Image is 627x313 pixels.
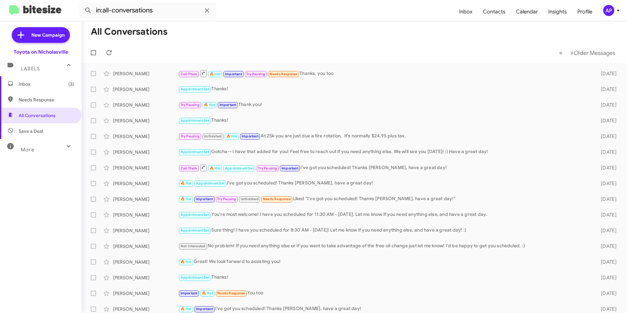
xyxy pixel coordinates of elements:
[31,32,65,38] span: New Campaign
[181,166,198,170] span: Call Them
[113,149,178,155] div: [PERSON_NAME]
[590,180,622,187] div: [DATE]
[113,102,178,108] div: [PERSON_NAME]
[217,197,236,201] span: Try Pausing
[21,66,40,72] span: Labels
[478,2,511,21] a: Contacts
[19,128,43,134] span: Save a Deal
[574,49,615,57] span: Older Messages
[181,307,192,311] span: 🔥 Hot
[178,305,590,313] div: I've got you scheduled! Thanks [PERSON_NAME], have a great day!
[590,290,622,297] div: [DATE]
[590,149,622,155] div: [DATE]
[178,211,590,218] div: You're most welcome! I have you scheduled for 11:30 AM - [DATE]. Let me know if you need anything...
[12,27,70,43] a: New Campaign
[217,291,245,295] span: Needs Response
[19,112,56,119] span: All Conversations
[566,46,619,60] button: Next
[181,197,192,201] span: 🔥 Hot
[178,242,590,250] div: No problem! If you need anything else or if you want to take advantage of the free oil change jus...
[219,103,236,107] span: Important
[590,102,622,108] div: [DATE]
[178,274,590,281] div: Thanks!
[590,274,622,281] div: [DATE]
[258,166,277,170] span: Try Pausing
[543,2,572,21] span: Insights
[511,2,543,21] a: Calendar
[241,197,259,201] span: Unfinished
[68,81,74,87] span: (3)
[113,212,178,218] div: [PERSON_NAME]
[454,2,478,21] a: Inbox
[226,134,237,138] span: 🔥 Hot
[603,5,614,16] div: AP
[225,166,254,170] span: Appointment Set
[178,69,590,78] div: Thanks, you too
[181,213,209,217] span: Appointment Set
[181,291,198,295] span: Important
[181,150,209,154] span: Appointment Set
[181,103,200,107] span: Try Pausing
[590,243,622,250] div: [DATE]
[590,306,622,312] div: [DATE]
[204,134,222,138] span: Unfinished
[210,166,221,170] span: 🔥 Hot
[181,275,209,280] span: Appointment Set
[590,227,622,234] div: [DATE]
[178,101,590,109] div: Thank you!
[113,290,178,297] div: [PERSON_NAME]
[113,196,178,202] div: [PERSON_NAME]
[113,227,178,234] div: [PERSON_NAME]
[210,72,221,76] span: 🔥 Hot
[281,166,298,170] span: Important
[178,258,590,266] div: Great! We look forward to assisting you!
[572,2,598,21] a: Profile
[570,49,574,57] span: »
[590,259,622,265] div: [DATE]
[181,118,209,123] span: Appointment Set
[178,148,590,156] div: Gotcha-- I have that added for you! Feel free to reach out if you need anything else. We will see...
[113,243,178,250] div: [PERSON_NAME]
[263,197,291,201] span: Needs Response
[91,26,168,37] h1: All Conversations
[555,46,567,60] button: Previous
[113,259,178,265] div: [PERSON_NAME]
[178,227,590,234] div: Sure thing! I have you scheduled for 8:30 AM - [DATE]! Let me know if you need anything else, and...
[181,87,209,91] span: Appointment Set
[178,195,590,203] div: Liked “I've got you scheduled! Thanks [PERSON_NAME], have a great day!”
[19,96,74,103] span: Needs Response
[178,289,590,297] div: You too
[181,244,206,248] span: Not-Interested
[113,117,178,124] div: [PERSON_NAME]
[225,72,242,76] span: Important
[178,132,590,140] div: At 25k you are just due a tire rotation. It's normally $24.95 plus tax.
[270,72,297,76] span: Needs Response
[242,134,259,138] span: Important
[590,212,622,218] div: [DATE]
[590,70,622,77] div: [DATE]
[113,180,178,187] div: [PERSON_NAME]
[113,70,178,77] div: [PERSON_NAME]
[181,260,192,264] span: 🔥 Hot
[113,165,178,171] div: [PERSON_NAME]
[598,5,620,16] button: AP
[559,49,563,57] span: «
[178,117,590,124] div: Thanks!
[113,133,178,140] div: [PERSON_NAME]
[181,228,209,233] span: Appointment Set
[246,72,265,76] span: Try Pausing
[79,3,216,18] input: Search
[178,180,590,187] div: I've got you scheduled! Thanks [PERSON_NAME], have a great day!
[196,307,213,311] span: Important
[113,86,178,93] div: [PERSON_NAME]
[590,86,622,93] div: [DATE]
[590,117,622,124] div: [DATE]
[181,72,198,76] span: Call Them
[204,103,215,107] span: 🔥 Hot
[196,197,213,201] span: Important
[113,274,178,281] div: [PERSON_NAME]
